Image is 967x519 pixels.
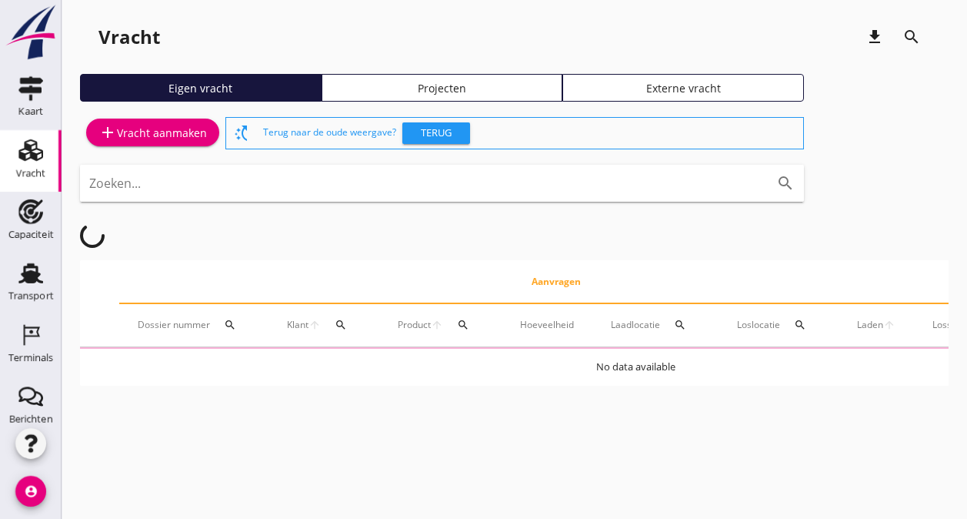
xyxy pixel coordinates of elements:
div: Vracht [98,25,160,49]
div: Terug [408,126,464,141]
img: logo-small.a267ee39.svg [3,4,58,61]
input: Zoeken... [89,171,752,196]
div: Kaart [18,106,43,116]
div: Transport [8,291,54,301]
i: search [335,319,347,331]
i: account_circle [15,476,46,507]
a: Vracht aanmaken [86,119,219,146]
button: Terug [402,122,470,144]
i: search [674,319,686,331]
span: Lossen [932,318,962,332]
a: Externe vracht [562,74,804,102]
i: add [98,123,117,142]
span: Product [398,318,431,332]
div: Terminals [8,353,53,363]
div: Vracht [16,168,46,178]
div: Projecten [328,80,556,96]
div: Externe vracht [569,80,797,96]
a: Projecten [322,74,563,102]
div: Hoeveelheid [520,318,574,332]
div: Capaciteit [8,229,54,239]
div: Berichten [9,414,53,424]
div: Vracht aanmaken [98,123,207,142]
a: Eigen vracht [80,74,322,102]
i: search [902,28,921,46]
span: Klant [287,318,308,332]
i: search [224,319,236,331]
div: Dossier nummer [138,306,250,343]
i: arrow_upward [883,319,895,331]
i: search [457,319,469,331]
div: Laadlocatie [611,306,700,343]
i: download [865,28,884,46]
div: Loslocatie [737,306,820,343]
i: arrow_upward [431,319,443,331]
div: Terug naar de oude weergave? [263,118,797,149]
span: Laden [857,318,883,332]
i: search [776,174,795,193]
i: search [794,319,806,331]
i: switch_access_shortcut [232,124,251,142]
div: Eigen vracht [87,80,315,96]
i: arrow_upward [308,319,321,331]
